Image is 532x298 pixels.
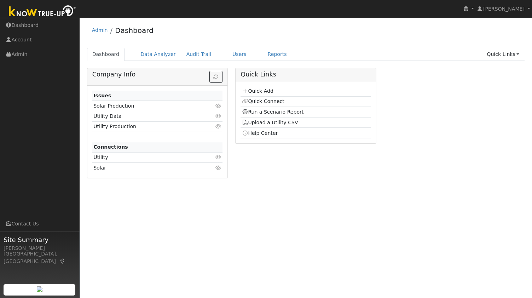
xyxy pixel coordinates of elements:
a: Upload a Utility CSV [242,120,298,125]
span: Site Summary [4,235,76,245]
td: Solar [92,163,202,173]
i: Click to view [215,165,221,170]
a: Help Center [242,130,278,136]
td: Utility Production [92,121,202,132]
td: Utility [92,152,202,162]
a: Quick Add [242,88,273,94]
i: Click to view [215,103,221,108]
strong: Connections [93,144,128,150]
a: Reports [262,48,292,61]
a: Quick Links [481,48,525,61]
td: Solar Production [92,101,202,111]
td: Utility Data [92,111,202,121]
a: Users [227,48,252,61]
div: [PERSON_NAME] [4,245,76,252]
a: Dashboard [87,48,125,61]
h5: Quick Links [241,71,371,78]
strong: Issues [93,93,111,98]
div: [GEOGRAPHIC_DATA], [GEOGRAPHIC_DATA] [4,250,76,265]
a: Dashboard [115,26,154,35]
i: Click to view [215,114,221,119]
a: Map [59,258,66,264]
a: Run a Scenario Report [242,109,304,115]
a: Data Analyzer [135,48,181,61]
i: Click to view [215,155,221,160]
a: Quick Connect [242,98,284,104]
a: Audit Trail [181,48,216,61]
a: Admin [92,27,108,33]
img: retrieve [37,286,42,292]
i: Click to view [215,124,221,129]
img: Know True-Up [5,4,80,20]
span: [PERSON_NAME] [483,6,525,12]
h5: Company Info [92,71,222,78]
